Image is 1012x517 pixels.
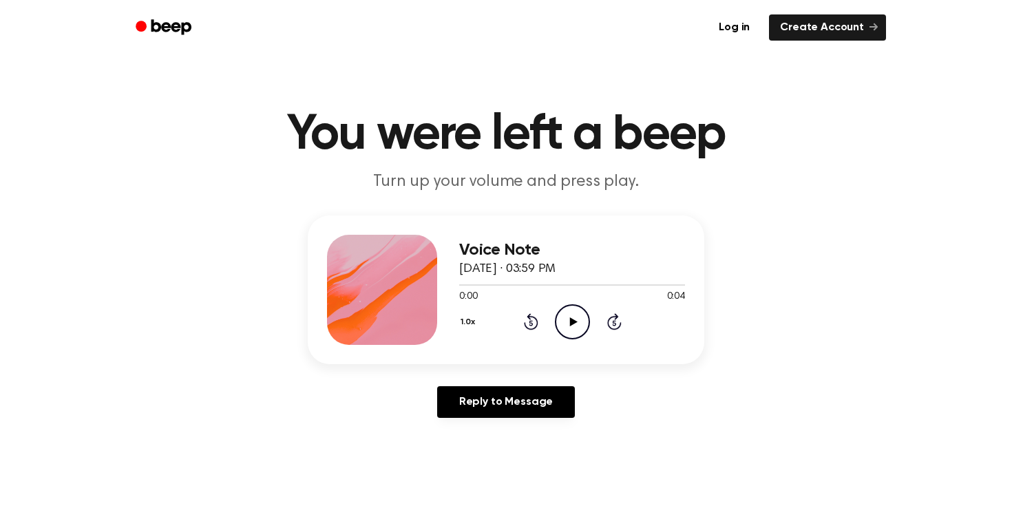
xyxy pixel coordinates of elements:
[459,263,556,275] span: [DATE] · 03:59 PM
[154,110,858,160] h1: You were left a beep
[769,14,886,41] a: Create Account
[459,241,685,260] h3: Voice Note
[437,386,575,418] a: Reply to Message
[459,290,477,304] span: 0:00
[459,310,481,334] button: 1.0x
[667,290,685,304] span: 0:04
[242,171,770,193] p: Turn up your volume and press play.
[126,14,204,41] a: Beep
[708,14,761,41] a: Log in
